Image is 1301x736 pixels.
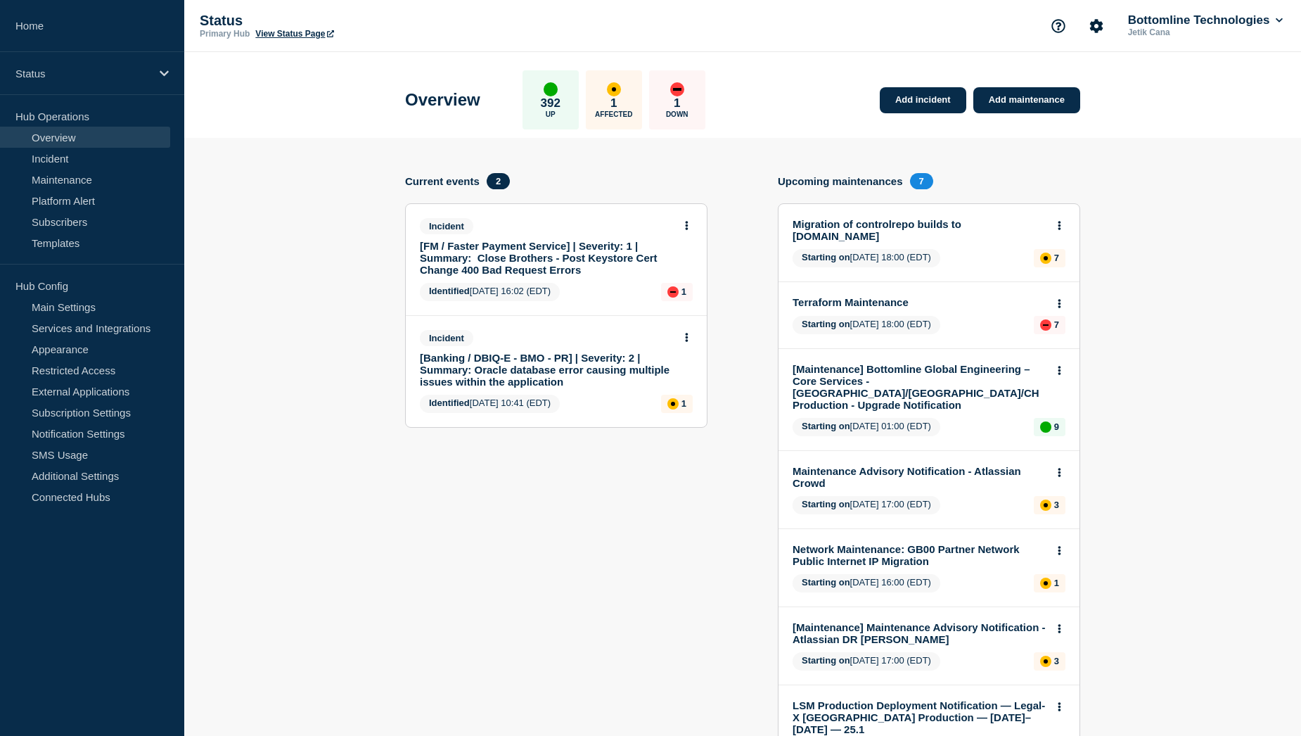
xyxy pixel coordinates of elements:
[1125,27,1271,37] p: Jetik Cana
[802,499,850,509] span: Starting on
[681,398,686,409] p: 1
[15,68,150,80] p: Status
[793,652,940,671] span: [DATE] 17:00 (EDT)
[1054,253,1059,263] p: 7
[420,395,560,413] span: [DATE] 10:41 (EDT)
[793,496,940,514] span: [DATE] 17:00 (EDT)
[1054,319,1059,330] p: 7
[200,29,250,39] p: Primary Hub
[667,398,679,410] div: affected
[420,330,473,346] span: Incident
[670,82,684,96] div: down
[420,240,674,276] a: [FM / Faster Payment Service] | Severity: 1 | Summary: Close Brothers - Post Keystore Cert Change...
[793,418,940,436] span: [DATE] 01:00 (EDT)
[610,96,617,110] p: 1
[667,286,679,298] div: down
[607,82,621,96] div: affected
[546,110,556,118] p: Up
[429,398,470,408] span: Identified
[793,621,1046,645] a: [Maintenance] Maintenance Advisory Notification - Atlassian DR [PERSON_NAME]
[793,363,1046,411] a: [Maintenance] Bottomline Global Engineering – Core Services - [GEOGRAPHIC_DATA]/[GEOGRAPHIC_DATA]...
[1054,500,1059,510] p: 3
[405,175,480,187] h4: Current events
[802,421,850,431] span: Starting on
[1040,500,1051,511] div: affected
[802,252,850,262] span: Starting on
[420,352,674,388] a: [Banking / DBIQ-E - BMO - PR] | Severity: 2 | Summary: Oracle database error causing multiple iss...
[1040,421,1051,433] div: up
[802,655,850,666] span: Starting on
[1054,421,1059,432] p: 9
[802,319,850,329] span: Starting on
[429,286,470,296] span: Identified
[1040,578,1051,589] div: affected
[793,465,1046,489] a: Maintenance Advisory Notification - Atlassian Crowd
[973,87,1080,113] a: Add maintenance
[1054,578,1059,588] p: 1
[544,82,558,96] div: up
[255,29,333,39] a: View Status Page
[1044,11,1073,41] button: Support
[200,13,481,29] p: Status
[541,96,560,110] p: 392
[793,543,1046,567] a: Network Maintenance: GB00 Partner Network Public Internet IP Migration
[487,173,510,189] span: 2
[1040,656,1051,667] div: affected
[666,110,688,118] p: Down
[674,96,680,110] p: 1
[420,218,473,234] span: Incident
[793,296,1046,308] a: Terraform Maintenance
[1040,319,1051,331] div: down
[793,699,1046,735] a: LSM Production Deployment Notification — Legal-X [GEOGRAPHIC_DATA] Production — [DATE]–[DATE] — 25.1
[802,577,850,588] span: Starting on
[1040,253,1051,264] div: affected
[595,110,632,118] p: Affected
[793,249,940,267] span: [DATE] 18:00 (EDT)
[793,574,940,592] span: [DATE] 16:00 (EDT)
[880,87,966,113] a: Add incident
[420,283,560,301] span: [DATE] 16:02 (EDT)
[778,175,903,187] h4: Upcoming maintenances
[910,173,933,189] span: 7
[681,286,686,297] p: 1
[1125,13,1286,27] button: Bottomline Technologies
[1082,11,1111,41] button: Account settings
[793,218,1046,242] a: Migration of controlrepo builds to [DOMAIN_NAME]
[1054,656,1059,666] p: 3
[793,316,940,334] span: [DATE] 18:00 (EDT)
[405,90,480,110] h1: Overview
